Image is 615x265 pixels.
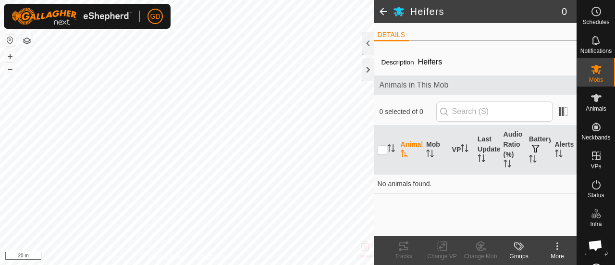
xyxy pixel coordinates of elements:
th: VP [448,126,474,175]
input: Search (S) [436,101,553,122]
span: Heifers [414,54,446,70]
span: Infra [590,221,602,227]
p-sorticon: Activate to sort [401,151,408,159]
th: Battery [525,126,551,175]
span: Heatmap [584,250,608,256]
p-sorticon: Activate to sort [461,146,468,153]
span: Schedules [582,19,609,25]
td: No animals found. [374,174,577,193]
span: Animals [586,106,606,112]
div: Change Mob [461,252,500,261]
p-sorticon: Activate to sort [504,161,511,169]
span: GD [150,12,160,22]
span: Animals in This Mob [380,79,571,91]
span: Mobs [589,77,603,83]
div: More [538,252,577,261]
div: Tracks [384,252,423,261]
th: Animal [397,126,422,175]
span: Neckbands [581,135,610,140]
button: – [4,63,16,75]
img: Gallagher Logo [12,8,132,25]
th: Audio Ratio (%) [500,126,525,175]
p-sorticon: Activate to sort [387,146,395,153]
button: Reset Map [4,35,16,46]
span: VPs [590,164,601,169]
span: Status [588,192,604,198]
button: + [4,50,16,62]
p-sorticon: Activate to sort [555,151,563,159]
li: DETAILS [374,30,409,41]
span: 0 [562,4,567,19]
p-sorticon: Activate to sort [478,156,485,164]
p-sorticon: Activate to sort [529,156,537,164]
th: Alerts [551,126,577,175]
span: 0 selected of 0 [380,107,436,117]
div: Groups [500,252,538,261]
div: Open chat [582,232,608,258]
label: Description [381,59,414,66]
th: Last Updated [474,126,499,175]
p-sorticon: Activate to sort [426,151,434,159]
a: Privacy Policy [149,252,185,261]
th: Mob [422,126,448,175]
div: Change VP [423,252,461,261]
h2: Heifers [410,6,562,17]
button: Map Layers [21,35,33,47]
span: Notifications [580,48,612,54]
a: Contact Us [196,252,224,261]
